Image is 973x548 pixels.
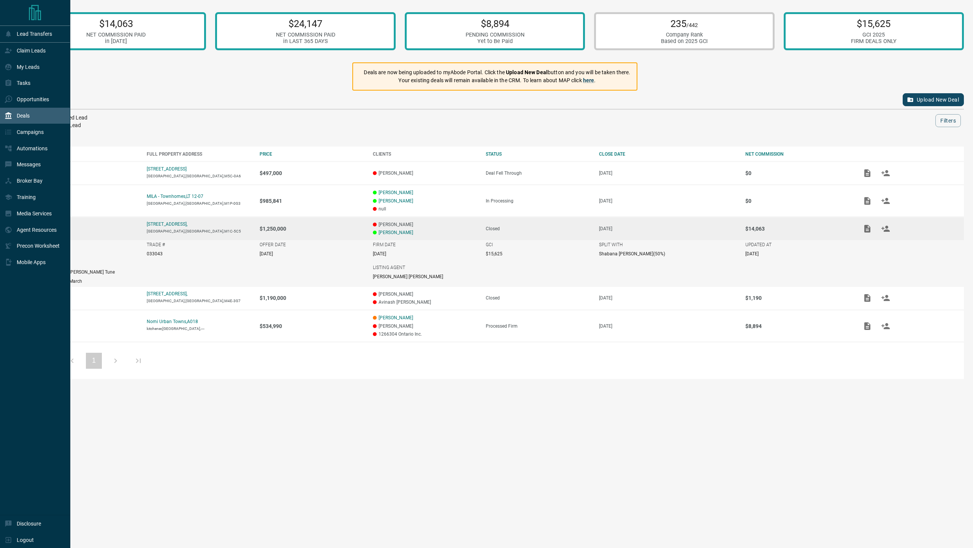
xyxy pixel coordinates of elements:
[466,18,525,29] p: $8,894
[486,323,591,329] div: Processed Firm
[876,323,895,328] span: Match Clients
[364,68,630,76] p: Deals are now being uploaded to myAbode Portal. Click the button and you will be taken there.
[851,18,897,29] p: $15,625
[858,226,876,231] span: Add / View Documents
[147,291,187,296] a: [STREET_ADDRESS],
[33,269,115,275] p: [PERSON_NAME] [PERSON_NAME] Tune
[373,274,443,279] p: [PERSON_NAME] [PERSON_NAME]
[86,353,102,369] button: 1
[486,170,591,176] div: Deal Fell Through
[486,198,591,204] div: In Processing
[86,32,146,38] div: NET COMMISSION PAID
[599,198,738,204] p: [DATE]
[373,242,396,247] p: FIRM DATE
[599,295,738,301] p: [DATE]
[147,151,252,157] div: FULL PROPERTY ADDRESS
[147,299,252,303] p: [GEOGRAPHIC_DATA],[GEOGRAPHIC_DATA],M4E-3G7
[147,319,198,324] a: Nomi Urban Towns,A018
[373,265,405,270] p: LISTING AGENT
[276,18,335,29] p: $24,147
[86,18,146,29] p: $14,063
[876,170,895,175] span: Match Clients
[373,292,479,297] p: [PERSON_NAME]
[379,230,413,235] a: [PERSON_NAME]
[583,77,594,83] a: here
[486,226,591,231] div: Closed
[147,327,252,331] p: kitchener,[GEOGRAPHIC_DATA],---
[373,222,479,227] p: [PERSON_NAME]
[260,226,365,232] p: $1,250,000
[599,242,623,247] p: SPLIT WITH
[466,32,525,38] div: PENDING COMMISSION
[260,251,273,256] p: [DATE]
[379,315,413,320] a: [PERSON_NAME]
[858,323,876,328] span: Add / View Documents
[147,166,187,172] a: [STREET_ADDRESS]
[599,323,738,329] p: [DATE]
[745,198,851,204] p: $0
[486,251,502,256] p: $15,625
[147,174,252,178] p: [GEOGRAPHIC_DATA],[GEOGRAPHIC_DATA],M5C-0A6
[851,32,897,38] div: GCI 2025
[745,170,851,176] p: $0
[86,38,146,45] div: in [DATE]
[745,242,772,247] p: UPDATED AT
[851,38,897,45] div: FIRM DEALS ONLY
[276,38,335,45] div: in LAST 365 DAYS
[745,323,851,329] p: $8,894
[661,32,708,38] div: Company Rank
[486,151,591,157] div: STATUS
[260,295,365,301] p: $1,190,000
[686,22,698,29] span: /442
[373,206,479,212] p: null
[147,221,187,227] a: [STREET_ADDRESS],
[147,194,203,199] p: MILA - Townhomes,LT 12-07
[745,151,851,157] div: NET COMMISSION
[599,226,738,231] p: [DATE]
[599,170,738,176] p: [DATE]
[466,38,525,45] div: Yet to Be Paid
[858,295,876,301] span: Add / View Documents
[506,69,548,75] strong: Upload New Deal
[876,295,895,301] span: Match Clients
[33,170,139,176] p: Purchase - Co-Op
[379,198,413,204] a: [PERSON_NAME]
[260,198,365,204] p: $985,841
[373,251,386,256] p: [DATE]
[147,201,252,205] p: [GEOGRAPHIC_DATA],[GEOGRAPHIC_DATA],M1P-0G3
[876,226,895,231] span: Match Clients
[661,38,708,45] div: Based on 2025 GCI
[373,299,479,305] p: Avinash [PERSON_NAME]
[745,295,851,301] p: $1,190
[33,226,139,231] p: Purchase - Co-Op
[935,114,961,127] button: Filters
[147,229,252,233] p: [GEOGRAPHIC_DATA],[GEOGRAPHIC_DATA],M1C-5C5
[373,323,479,329] p: [PERSON_NAME]
[373,331,479,337] p: 1266304 Ontario Inc.
[599,251,665,256] p: Shabana [PERSON_NAME] ( 50 %)
[486,295,591,301] div: Closed
[373,170,479,176] p: [PERSON_NAME]
[260,242,286,247] p: OFFER DATE
[486,242,493,247] p: GCI
[373,151,479,157] div: CLIENTS
[876,198,895,203] span: Match Clients
[33,295,139,301] p: Purchase - Listing
[147,251,163,256] p: 033043
[858,170,876,175] span: Add / View Documents
[33,151,139,157] div: DEAL TYPE
[260,323,365,329] p: $534,990
[147,242,165,247] p: TRADE #
[858,198,876,203] span: Add / View Documents
[903,93,964,106] button: Upload New Deal
[661,18,708,29] p: 235
[379,190,413,195] a: [PERSON_NAME]
[745,226,851,232] p: $14,063
[276,32,335,38] div: NET COMMISSION PAID
[260,170,365,176] p: $497,000
[364,76,630,84] p: Your existing deals will remain available in the CRM. To learn about MAP click .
